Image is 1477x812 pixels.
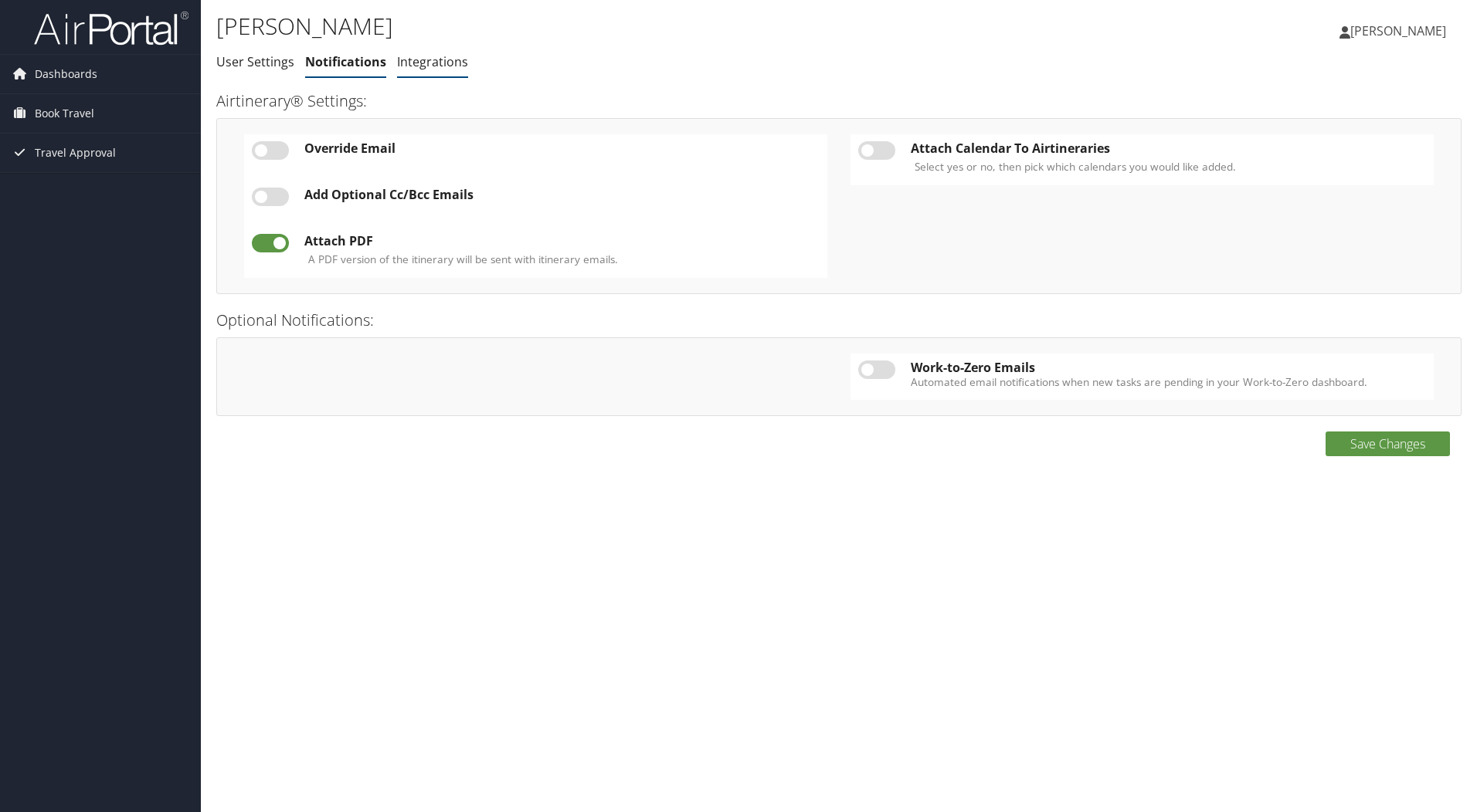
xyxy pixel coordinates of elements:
label: Automated email notifications when new tasks are pending in your Work-to-Zero dashboard. [911,374,1426,390]
span: [PERSON_NAME] [1350,22,1446,39]
a: User Settings [216,53,294,70]
a: Integrations [397,53,468,70]
div: Work-to-Zero Emails [911,360,1426,374]
span: Book Travel [35,94,94,133]
a: [PERSON_NAME] [1339,8,1462,54]
label: A PDF version of the itinerary will be sent with itinerary emails. [308,252,618,267]
span: Dashboards [35,55,97,93]
button: Save Changes [1326,431,1450,456]
div: Add Optional Cc/Bcc Emails [304,188,820,201]
div: Attach PDF [304,234,820,248]
h1: [PERSON_NAME] [216,10,1047,42]
img: airportal-logo.png [34,10,188,46]
label: Select yes or no, then pick which calendars you would like added. [915,159,1236,174]
h3: Optional Notifications: [216,310,1462,331]
h3: Airtinerary® Settings: [216,90,1462,112]
span: Travel Approval [35,134,116,172]
div: Override Email [304,141,820,155]
a: Notifications [305,53,386,70]
div: Attach Calendar To Airtineraries [911,141,1426,155]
